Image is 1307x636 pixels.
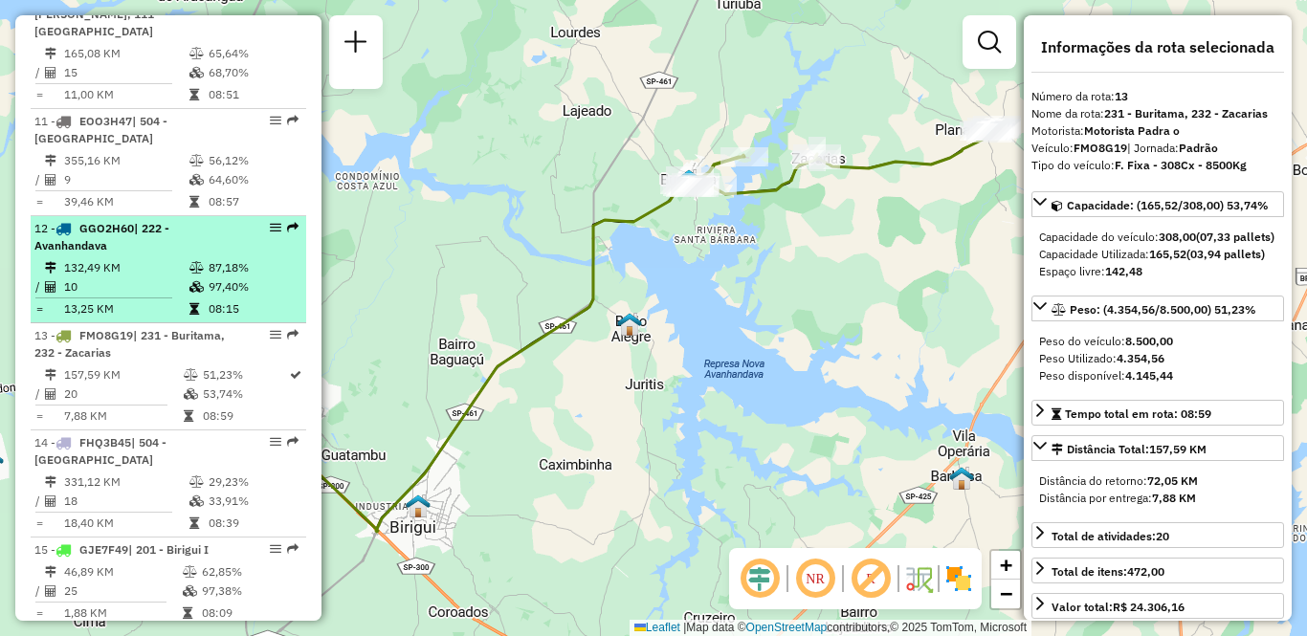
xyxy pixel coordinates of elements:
img: BARBOSA [949,466,974,491]
a: Leaflet [634,621,680,634]
i: Total de Atividades [45,585,56,597]
td: 18,40 KM [63,514,188,533]
img: BURITAMA [676,168,701,193]
td: 355,16 KM [63,151,188,170]
i: Total de Atividades [45,174,56,186]
span: | 231 - Buritama, 232 - Zacarias [34,328,225,360]
div: Capacidade Utilizada: [1039,246,1276,263]
span: Exibir rótulo [848,556,894,602]
span: 157,59 KM [1149,442,1207,456]
td: 08:57 [208,192,299,211]
span: Peso: (4.354,56/8.500,00) 51,23% [1070,302,1256,317]
div: Tipo do veículo: [1031,157,1284,174]
td: 08:15 [208,299,299,318]
span: Tempo total em rota: 08:59 [1065,406,1211,421]
i: Tempo total em rota [189,89,199,100]
td: = [34,514,44,533]
i: % de utilização do peso [189,476,204,488]
td: 13,25 KM [63,299,188,318]
strong: FMO8G19 [1074,141,1127,155]
a: Tempo total em rota: 08:59 [1031,400,1284,426]
td: 165,08 KM [63,44,188,63]
i: Distância Total [45,369,56,381]
span: | [683,621,686,634]
em: Rota exportada [287,222,299,233]
span: Capacidade: (165,52/308,00) 53,74% [1067,198,1269,212]
td: 132,49 KM [63,258,188,277]
td: 39,46 KM [63,192,188,211]
span: 15 - [34,542,209,557]
strong: 13 [1115,89,1128,103]
span: GJE7F49 [79,542,128,557]
a: Total de atividades:20 [1031,522,1284,548]
strong: R$ 24.306,16 [1113,600,1185,614]
td: 7,88 KM [63,406,183,426]
td: 64,60% [208,170,299,189]
td: 87,18% [208,258,299,277]
div: Capacidade do veículo: [1039,229,1276,246]
i: Total de Atividades [45,67,56,78]
em: Rota exportada [287,543,299,555]
td: 10 [63,277,188,296]
td: 9 [63,170,188,189]
span: Ocultar NR [792,556,838,602]
i: % de utilização da cubagem [183,585,197,597]
h4: Informações da rota selecionada [1031,38,1284,56]
span: 12 - [34,221,169,252]
i: % de utilização do peso [189,155,204,166]
i: Tempo total em rota [183,607,192,619]
i: Tempo total em rota [189,517,199,529]
td: = [34,85,44,104]
em: Opções [270,115,281,126]
a: Valor total:R$ 24.306,16 [1031,593,1284,619]
i: Total de Atividades [45,281,56,293]
td: = [34,406,44,426]
a: Total de itens:472,00 [1031,558,1284,583]
i: Total de Atividades [45,388,56,400]
span: FHQ3B45 [79,435,131,450]
td: / [34,277,44,296]
i: Total de Atividades [45,495,56,507]
strong: 8.500,00 [1125,334,1173,348]
i: % de utilização da cubagem [189,174,204,186]
img: Fluxo de ruas [903,563,934,594]
td: 08:51 [208,85,299,104]
td: 11,00 KM [63,85,188,104]
td: 68,70% [208,63,299,82]
i: Distância Total [45,48,56,59]
div: Distância por entrega: [1039,490,1276,507]
td: 97,38% [201,581,298,601]
td: 56,12% [208,151,299,170]
strong: Padrão [1179,141,1218,155]
span: | 504 - [GEOGRAPHIC_DATA] [34,114,167,145]
td: / [34,384,44,404]
td: / [34,581,44,601]
td: 157,59 KM [63,365,183,384]
td: 53,74% [202,384,288,404]
i: Distância Total [45,476,56,488]
td: / [34,170,44,189]
i: Tempo total em rota [189,303,199,315]
div: Distância Total: [1052,441,1207,458]
div: Peso Utilizado: [1039,350,1276,367]
strong: 7,88 KM [1152,491,1196,505]
td: 65,64% [208,44,299,63]
i: % de utilização do peso [189,262,204,274]
div: Veículo: [1031,140,1284,157]
strong: 4.145,44 [1125,368,1173,383]
em: Opções [270,329,281,340]
span: Peso do veículo: [1039,334,1173,348]
img: BREJO ALEGRE [617,312,642,337]
strong: 308,00 [1159,230,1196,244]
a: OpenStreetMap [746,621,828,634]
em: Opções [270,543,281,555]
i: % de utilização da cubagem [189,495,204,507]
i: % de utilização da cubagem [189,67,204,78]
span: + [1000,553,1012,577]
span: | 201 - Birigui I [128,542,209,557]
td: / [34,63,44,82]
span: GGO2H60 [79,221,134,235]
span: 13 - [34,328,225,360]
i: % de utilização do peso [183,566,197,578]
td: 18 [63,492,188,511]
